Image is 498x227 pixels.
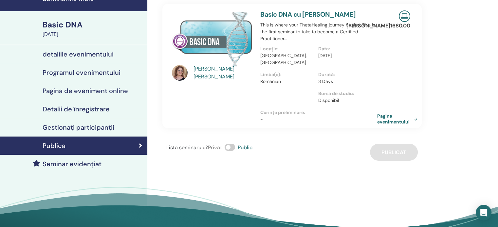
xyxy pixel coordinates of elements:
[43,50,114,58] h4: detaliile evenimentului
[43,69,120,76] h4: Programul evenimentului
[238,144,252,151] span: Public
[43,160,101,168] h4: Seminar evidențiat
[43,19,143,30] div: Basic DNA
[260,71,314,78] p: Limba(e) :
[43,123,114,131] h4: Gestionați participanții
[318,45,372,52] p: Data :
[208,144,222,151] span: Privat
[318,90,372,97] p: Bursa de studiu :
[318,97,372,104] p: Disponibil
[166,144,208,151] span: Lista seminarului :
[260,45,314,52] p: Locație :
[260,116,376,123] p: -
[476,205,491,220] div: Open Intercom Messenger
[172,65,188,81] img: default.jpg
[377,113,420,125] a: Pagina evenimentului
[318,71,372,78] p: Durată :
[260,109,376,116] p: Cerințe preliminare :
[318,78,372,85] p: 3 Days
[43,105,110,113] h4: Detalii de înregistrare
[260,10,356,19] a: Basic DNA cu [PERSON_NAME]
[43,30,143,38] div: [DATE]
[260,22,376,42] p: This is where your ThetaHealing journey begins. This is the first seminar to take to become a Cer...
[399,10,410,22] img: Live Online Seminar
[43,87,128,95] h4: Pagina de eveniment online
[172,10,252,67] img: Basic DNA
[260,52,314,66] p: [GEOGRAPHIC_DATA], [GEOGRAPHIC_DATA]
[260,78,314,85] p: Romanian
[318,52,372,59] p: [DATE]
[194,65,254,81] a: [PERSON_NAME] [PERSON_NAME]
[39,19,147,38] a: Basic DNA[DATE]
[346,22,410,30] p: [PERSON_NAME] 1680.00
[43,142,65,150] h4: Publica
